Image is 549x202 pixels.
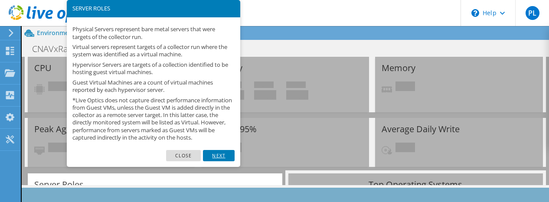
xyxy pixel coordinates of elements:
span: Pending [48,81,68,93]
h1: CNAVxRailPerfDataOct2025 [28,44,154,54]
span: Pending [48,143,68,154]
span: Free [254,81,274,90]
span: PL [526,6,539,20]
p: Hypervisor Servers are targets of a collection identified to be hosting guest virtual machines. [72,61,235,76]
h4: 0 GiB [286,90,308,100]
span: Environment [37,29,75,37]
span: Pending [395,81,415,93]
p: Physical Servers represent bare metal servers that were targets of the collector run. [72,26,235,40]
svg: \n [471,9,479,17]
span: Pending [395,143,415,154]
p: Virtual servers represent targets of a collector run where the system was identified as a virtual... [72,43,235,58]
h4: 0 GiB [254,90,276,100]
span: Total [286,81,306,90]
a: Next [203,150,234,161]
p: Guest Virtual Machines are a count of virtual machines reported by each hypervisor server. [72,79,235,94]
h3: SERVER ROLES [72,6,235,11]
a: Close [166,150,201,161]
p: *Live Optics does not capture direct performance information from Guest VMs, unless the Guest VM ... [72,97,235,141]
